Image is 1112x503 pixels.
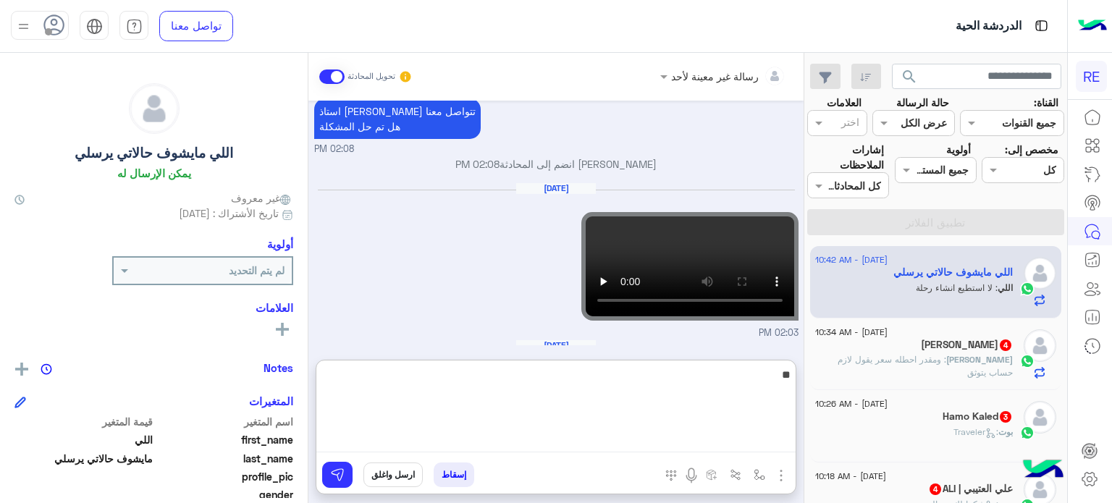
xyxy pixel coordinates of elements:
span: اسم المتغير [156,414,294,429]
img: tab [1032,17,1050,35]
span: غير معروف [231,190,293,206]
button: create order [700,462,724,486]
span: 02:03 PM [759,327,799,338]
span: first_name [156,432,294,447]
h5: Ali [921,339,1013,351]
span: 02:08 PM [314,143,354,156]
h6: أولوية [267,237,293,250]
span: search [901,68,918,85]
h6: المتغيرات [249,394,293,407]
h6: يمكن الإرسال له [117,166,191,179]
img: WhatsApp [1020,426,1035,440]
label: حالة الرسالة [896,95,949,110]
span: 4 [930,483,941,495]
span: [DATE] - 10:18 AM [815,470,886,483]
label: أولوية [946,142,971,157]
span: 4 [1000,339,1011,351]
img: create order [706,469,717,481]
button: select flow [748,462,772,486]
img: send attachment [772,467,790,484]
span: [DATE] - 10:34 AM [815,326,888,339]
span: ومقدر احطله سعر يقول لازم حساب يتوثق [838,354,1013,378]
img: hulul-logo.png [1018,445,1069,496]
img: defaultAdmin.png [1024,329,1056,362]
img: Trigger scenario [730,469,741,481]
span: بوت [998,426,1013,437]
small: تحويل المحادثة [347,71,395,83]
span: 02:08 PM [455,158,500,170]
label: إشارات الملاحظات [807,142,884,173]
p: 25/1/2024, 2:08 PM [314,98,481,139]
img: Logo [1078,11,1107,41]
label: العلامات [827,95,862,110]
img: notes [41,363,52,375]
img: add [15,363,28,376]
img: WhatsApp [1020,354,1035,368]
img: tab [86,18,103,35]
span: اللي [998,282,1013,293]
a: tab [119,11,148,41]
h6: العلامات [14,301,293,314]
img: profile [14,17,33,35]
h6: Notes [264,361,293,374]
span: profile_pic [156,469,294,484]
h5: Hamo Kaled [943,410,1013,423]
span: تاريخ الأشتراك : [DATE] [179,206,279,221]
span: last_name [156,451,294,466]
img: tab [126,18,143,35]
span: اللي [14,432,153,447]
button: تطبيق الفلاتر [807,209,1064,235]
h5: اللي مايشوف حالاتي يرسلي [893,266,1013,279]
div: اختر [841,114,862,133]
span: gender [156,487,294,502]
span: مايشوف حالاتي يرسلي [14,451,153,466]
span: [PERSON_NAME] [946,354,1013,365]
button: Trigger scenario [724,462,748,486]
button: ارسل واغلق [363,462,423,487]
h6: [DATE] [516,340,596,350]
a: تواصل معنا [159,11,233,41]
p: [PERSON_NAME] انضم إلى المحادثة [314,156,799,172]
img: send message [330,468,345,482]
span: [DATE] - 10:26 AM [815,397,888,410]
img: make a call [665,470,677,481]
span: 3 [1000,411,1011,423]
div: RE [1076,61,1107,92]
span: لا استطيع انشاء رحلة [916,282,998,293]
img: send voice note [683,467,700,484]
label: القناة: [1034,95,1058,110]
span: قيمة المتغير [14,414,153,429]
img: select flow [754,469,765,481]
button: search [892,64,927,95]
img: defaultAdmin.png [130,84,179,133]
button: إسقاط [434,462,474,487]
p: الدردشة الحية [956,17,1022,36]
label: مخصص إلى: [1005,142,1058,157]
img: WhatsApp [1020,282,1035,296]
span: null [14,487,153,502]
h5: اللي مايشوف حالاتي يرسلي [75,145,233,161]
span: [DATE] - 10:42 AM [815,253,888,266]
img: defaultAdmin.png [1024,257,1056,289]
img: defaultAdmin.png [1024,401,1056,434]
span: : Traveler [953,426,998,437]
h5: علي العتيبي | ALI [928,483,1013,495]
h6: [DATE] [516,183,596,193]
